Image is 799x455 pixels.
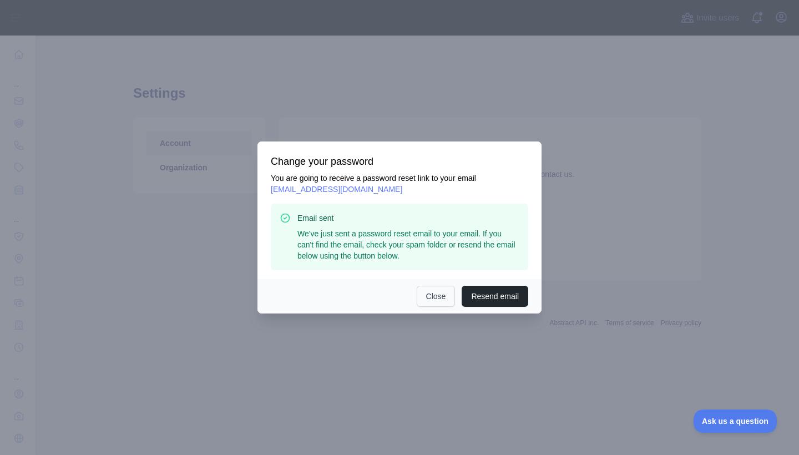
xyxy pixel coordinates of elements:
[271,185,402,194] span: [EMAIL_ADDRESS][DOMAIN_NAME]
[694,410,777,433] iframe: Toggle Customer Support
[297,213,519,224] h3: Email sent
[417,286,456,307] button: Close
[462,286,528,307] button: Resend email
[297,228,519,261] p: We've just sent a password reset email to your email. If you can't find the email, check your spa...
[271,173,528,195] p: You are going to receive a password reset link to your email
[271,155,528,168] h3: Change your password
